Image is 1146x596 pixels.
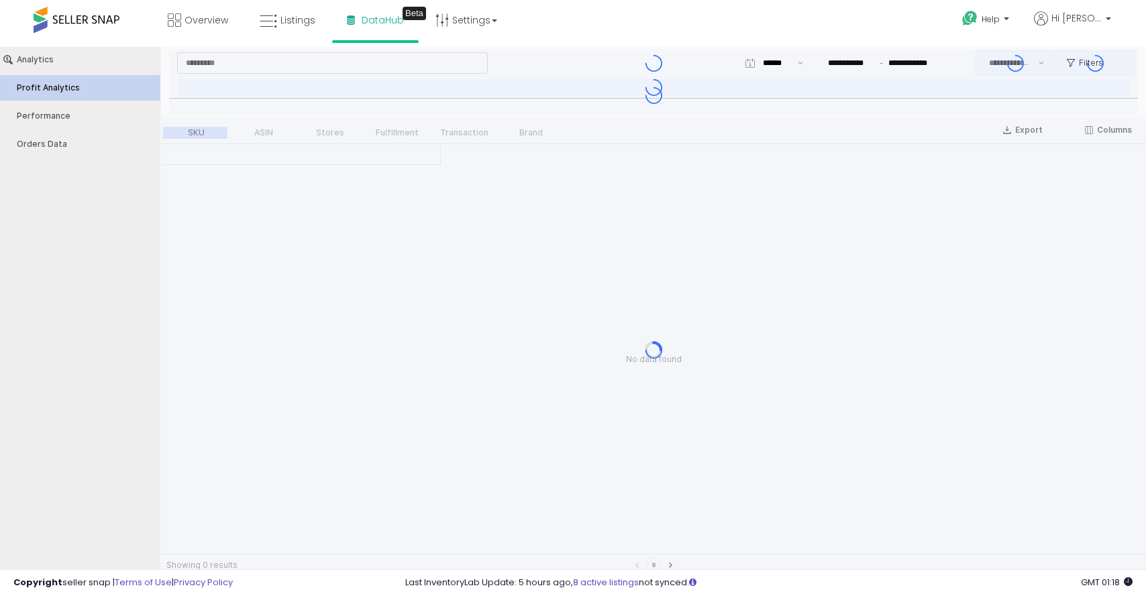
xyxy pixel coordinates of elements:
div: Profit Analytics [17,36,157,46]
a: Hi [PERSON_NAME] [1034,11,1111,42]
strong: Copyright [13,576,62,589]
span: Help [982,13,1000,25]
div: seller snap | | [13,577,233,589]
a: 8 active listings [573,576,639,589]
div: Last InventoryLab Update: 5 hours ago, not synced. [405,577,1133,589]
a: Terms of Use [115,576,172,589]
span: Overview [185,13,228,27]
span: 2025-08-15 01:18 GMT [1081,576,1133,589]
div: Tooltip anchor [403,7,426,20]
i: Click here to read more about un-synced listings. [689,578,696,587]
a: Privacy Policy [174,576,233,589]
span: DataHub [362,13,404,27]
span: Listings [280,13,315,27]
div: Performance [17,64,157,74]
div: Analytics [17,8,157,17]
span: Hi [PERSON_NAME] [1051,11,1102,25]
i: Get Help [961,10,978,27]
div: Orders Data [17,93,157,102]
